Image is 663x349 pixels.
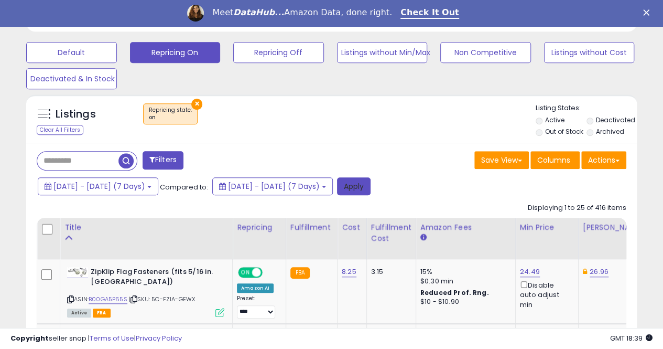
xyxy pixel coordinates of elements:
[530,151,580,169] button: Columns
[149,106,192,122] span: Repricing state :
[67,267,88,277] img: 31+0XMgDu6L._SL40_.jpg
[528,203,626,213] div: Displaying 1 to 25 of 416 items
[191,99,202,110] button: ×
[544,42,635,63] button: Listings without Cost
[93,309,111,318] span: FBA
[536,103,637,113] p: Listing States:
[440,42,531,63] button: Non Competitive
[237,283,274,293] div: Amazon AI
[143,151,183,170] button: Filters
[400,7,459,19] a: Check It Out
[90,333,134,343] a: Terms of Use
[91,267,218,289] b: ZipKlip Flag Fasteners (fits 5/16 in. [GEOGRAPHIC_DATA])
[290,222,333,233] div: Fulfillment
[37,125,83,135] div: Clear All Filters
[520,267,540,277] a: 24.49
[160,182,208,192] span: Compared to:
[64,222,228,233] div: Title
[337,177,371,195] button: Apply
[581,151,626,169] button: Actions
[239,268,252,277] span: ON
[474,151,529,169] button: Save View
[520,222,574,233] div: Min Price
[26,42,117,63] button: Default
[212,177,333,195] button: [DATE] - [DATE] (7 Days)
[596,115,635,124] label: Deactivated
[130,42,221,63] button: Repricing On
[520,279,570,310] div: Disable auto adjust min
[228,181,320,192] span: [DATE] - [DATE] (7 Days)
[67,267,224,316] div: ASIN:
[187,5,204,22] img: Profile image for Georgie
[590,267,608,277] a: 26.96
[420,222,511,233] div: Amazon Fees
[233,7,284,17] i: DataHub...
[38,177,158,195] button: [DATE] - [DATE] (7 Days)
[136,333,182,343] a: Privacy Policy
[26,68,117,89] button: Deactivated & In Stock
[67,309,91,318] span: All listings currently available for purchase on Amazon
[610,333,653,343] span: 2025-09-11 18:39 GMT
[342,222,362,233] div: Cost
[420,288,489,297] b: Reduced Prof. Rng.
[371,267,408,277] div: 3.15
[53,181,145,192] span: [DATE] - [DATE] (7 Days)
[290,267,310,279] small: FBA
[342,267,356,277] a: 8.25
[237,295,278,319] div: Preset:
[261,268,278,277] span: OFF
[371,222,411,244] div: Fulfillment Cost
[233,42,324,63] button: Repricing Off
[545,115,564,124] label: Active
[420,277,507,286] div: $0.30 min
[10,333,49,343] strong: Copyright
[337,42,428,63] button: Listings without Min/Max
[545,127,583,136] label: Out of Stock
[420,233,427,242] small: Amazon Fees.
[89,295,127,304] a: B00GA5P65S
[420,267,507,277] div: 15%
[596,127,624,136] label: Archived
[10,334,182,344] div: seller snap | |
[149,114,192,121] div: on
[237,222,281,233] div: Repricing
[129,295,195,303] span: | SKU: 5C-FZIA-GEWX
[420,298,507,306] div: $10 - $10.90
[583,222,645,233] div: [PERSON_NAME]
[212,7,392,18] div: Meet Amazon Data, done right.
[537,155,570,165] span: Columns
[56,107,96,122] h5: Listings
[643,9,654,16] div: Close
